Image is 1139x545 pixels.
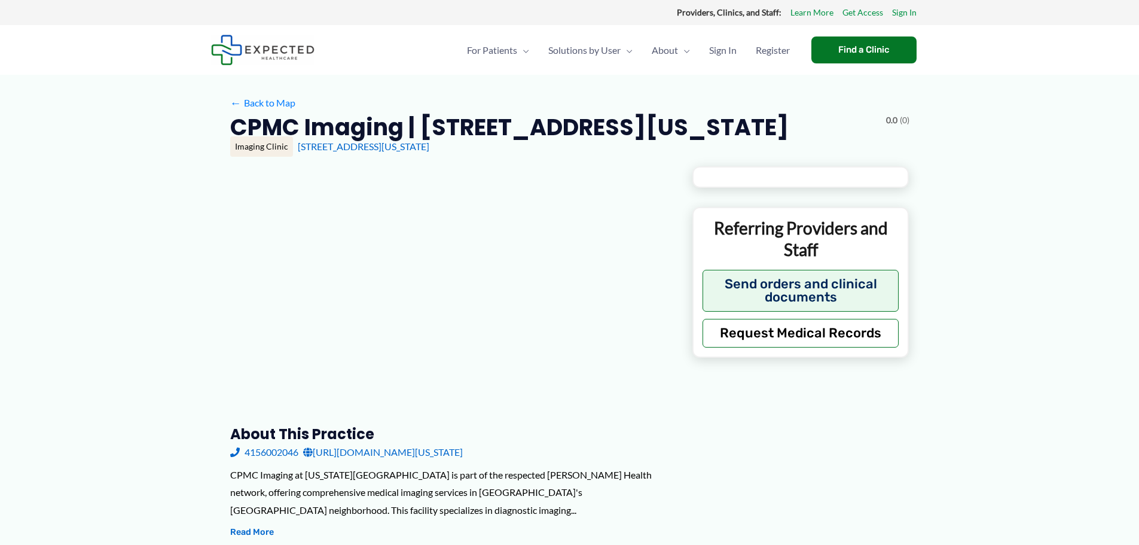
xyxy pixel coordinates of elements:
[642,29,700,71] a: AboutMenu Toggle
[230,112,789,142] h2: CPMC Imaging | [STREET_ADDRESS][US_STATE]
[548,29,621,71] span: Solutions by User
[517,29,529,71] span: Menu Toggle
[709,29,737,71] span: Sign In
[303,443,463,461] a: [URL][DOMAIN_NAME][US_STATE]
[703,217,899,261] p: Referring Providers and Staff
[886,112,897,128] span: 0.0
[457,29,799,71] nav: Primary Site Navigation
[756,29,790,71] span: Register
[678,29,690,71] span: Menu Toggle
[211,35,314,65] img: Expected Healthcare Logo - side, dark font, small
[539,29,642,71] a: Solutions by UserMenu Toggle
[298,141,429,152] a: [STREET_ADDRESS][US_STATE]
[811,36,917,63] a: Find a Clinic
[703,270,899,312] button: Send orders and clinical documents
[230,443,298,461] a: 4156002046
[230,94,295,112] a: ←Back to Map
[700,29,746,71] a: Sign In
[652,29,678,71] span: About
[230,97,242,108] span: ←
[892,5,917,20] a: Sign In
[900,112,909,128] span: (0)
[677,7,781,17] strong: Providers, Clinics, and Staff:
[467,29,517,71] span: For Patients
[703,319,899,348] button: Request Medical Records
[746,29,799,71] a: Register
[230,136,293,157] div: Imaging Clinic
[790,5,833,20] a: Learn More
[842,5,883,20] a: Get Access
[457,29,539,71] a: For PatientsMenu Toggle
[230,525,274,540] button: Read More
[230,466,673,519] div: CPMC Imaging at [US_STATE][GEOGRAPHIC_DATA] is part of the respected [PERSON_NAME] Health network...
[621,29,633,71] span: Menu Toggle
[230,425,673,443] h3: About this practice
